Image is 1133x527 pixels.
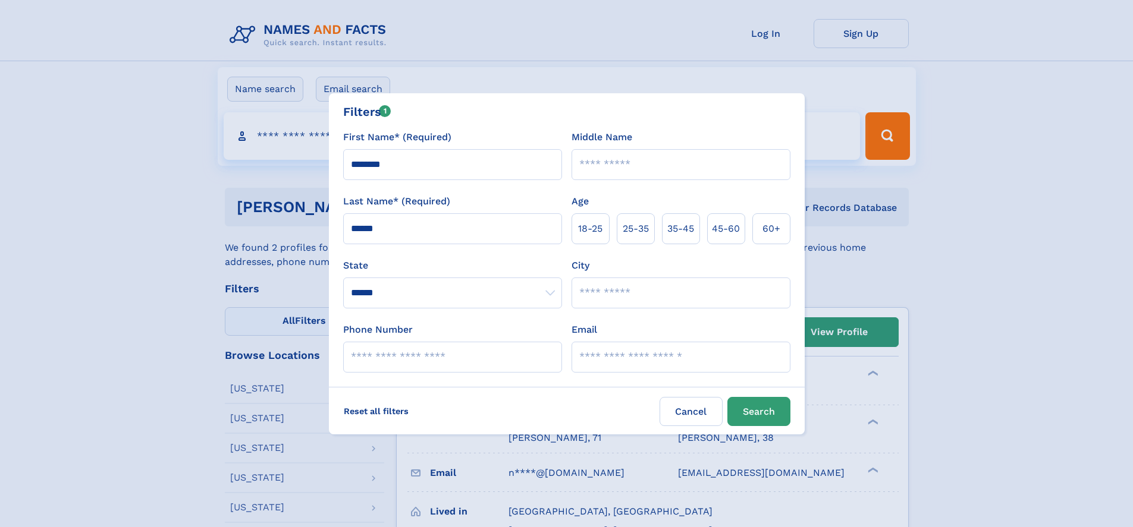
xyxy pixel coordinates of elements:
[667,222,694,236] span: 35‑45
[572,323,597,337] label: Email
[572,258,589,273] label: City
[727,397,790,426] button: Search
[343,258,562,273] label: State
[712,222,740,236] span: 45‑60
[572,130,632,144] label: Middle Name
[762,222,780,236] span: 60+
[343,103,391,121] div: Filters
[336,397,416,425] label: Reset all filters
[578,222,602,236] span: 18‑25
[343,323,413,337] label: Phone Number
[343,194,450,209] label: Last Name* (Required)
[572,194,589,209] label: Age
[343,130,451,144] label: First Name* (Required)
[623,222,649,236] span: 25‑35
[660,397,723,426] label: Cancel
